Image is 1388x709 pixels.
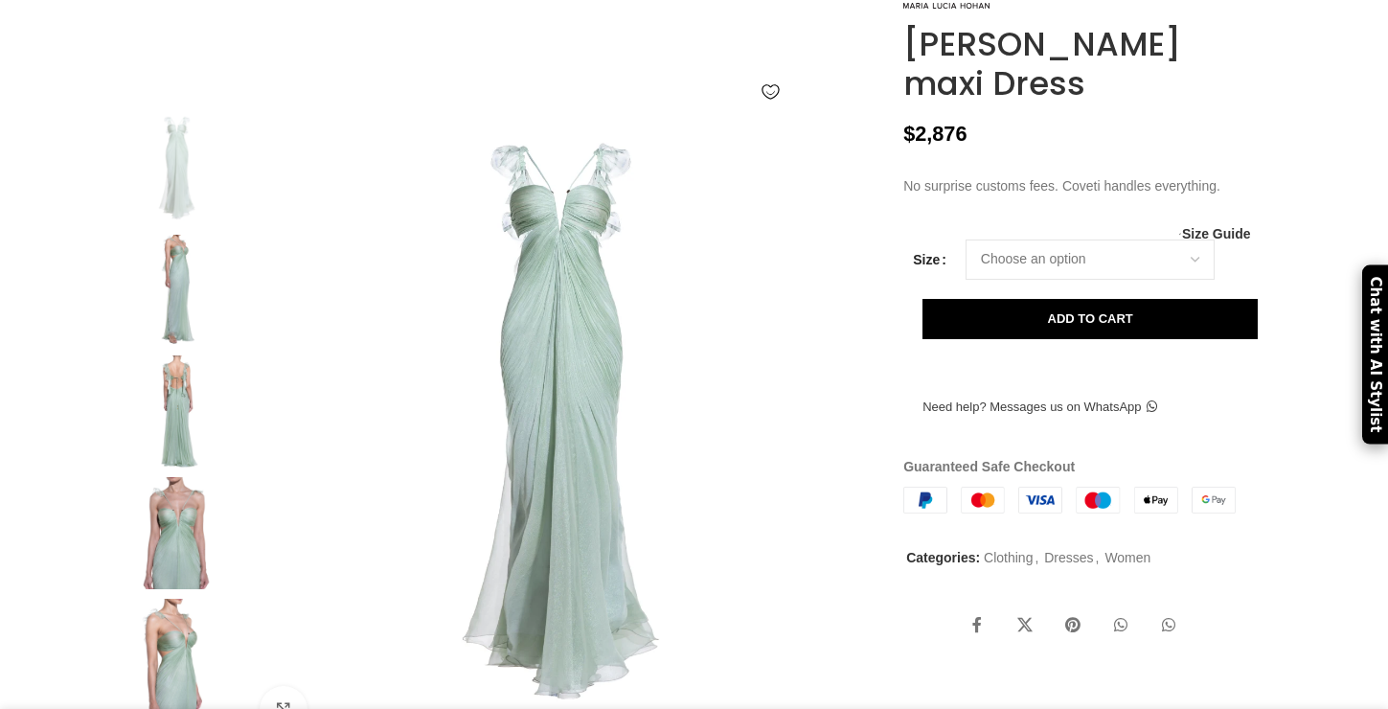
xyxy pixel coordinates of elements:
[958,606,996,645] a: Facebook social link
[903,3,990,9] img: Maria Lucia Hohan
[984,550,1033,565] a: Clothing
[1035,547,1038,568] span: ,
[903,122,967,146] bdi: 2,876
[1102,606,1140,645] a: WhatsApp social link
[1044,550,1093,565] a: Dresses
[1104,550,1150,565] a: Women
[922,299,1258,339] button: Add to cart
[903,387,1175,427] a: Need help? Messages us on WhatsApp
[903,122,915,146] span: $
[119,235,236,347] img: Maria Lucia Hohan Dresses
[1006,606,1044,645] a: X social link
[903,25,1264,103] h1: [PERSON_NAME] maxi Dress
[119,477,236,589] img: Maria Lucia Hohan Letitia
[1096,547,1100,568] span: ,
[119,355,236,468] img: Maria Lucia Hohan dress
[1149,606,1188,645] a: WhatsApp social link
[1054,606,1092,645] a: Pinterest social link
[903,175,1264,196] p: No surprise customs fees. Coveti handles everything.
[119,113,236,225] img: Maria Lucia Hohan gown
[913,249,946,270] label: Size
[903,459,1075,474] strong: Guaranteed Safe Checkout
[906,550,980,565] span: Categories:
[903,487,1236,514] img: guaranteed-safe-checkout-bordered.j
